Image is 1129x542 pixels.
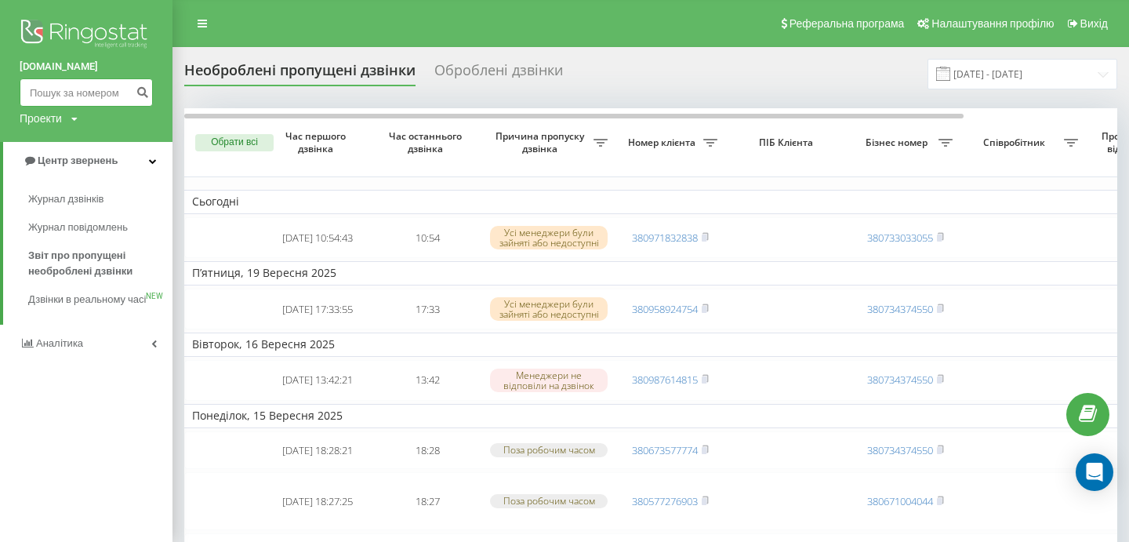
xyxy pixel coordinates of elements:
span: Журнал дзвінків [28,191,103,207]
div: Менеджери не відповіли на дзвінок [490,369,608,392]
div: Поза робочим часом [490,494,608,507]
div: Open Intercom Messenger [1076,453,1113,491]
td: [DATE] 17:33:55 [263,289,372,330]
a: 380733033055 [867,231,933,245]
a: 380734374550 [867,302,933,316]
a: Журнал повідомлень [28,213,172,242]
span: ПІБ Клієнта [739,136,837,149]
a: Дзвінки в реальному часіNEW [28,286,172,314]
td: [DATE] 10:54:43 [263,217,372,259]
a: [DOMAIN_NAME] [20,59,153,75]
span: Бізнес номер [859,136,938,149]
span: Час першого дзвінка [275,130,360,155]
div: Поза робочим часом [490,443,608,457]
a: 380734374550 [867,443,933,457]
a: 380958924754 [632,302,698,316]
td: 18:28 [372,431,482,470]
a: 380987614815 [632,373,698,387]
span: Номер клієнта [623,136,703,149]
img: Ringostat logo [20,16,153,55]
input: Пошук за номером [20,78,153,107]
span: Причина пропуску дзвінка [490,130,594,155]
a: 380734374550 [867,373,933,387]
button: Обрати всі [195,134,274,151]
a: 380673577774 [632,443,698,457]
a: 380971832838 [632,231,698,245]
td: 18:27 [372,472,482,529]
span: Аналiтика [36,337,83,349]
a: Звіт про пропущені необроблені дзвінки [28,242,172,286]
a: Центр звернень [3,142,172,180]
span: Реферальна програма [790,17,905,30]
td: 13:42 [372,360,482,402]
a: Журнал дзвінків [28,185,172,213]
td: 10:54 [372,217,482,259]
div: Усі менеджери були зайняті або недоступні [490,297,608,321]
span: Вихід [1080,17,1108,30]
div: Усі менеджери були зайняті або недоступні [490,226,608,249]
span: Звіт про пропущені необроблені дзвінки [28,248,165,279]
span: Дзвінки в реальному часі [28,292,146,307]
a: 380671004044 [867,494,933,508]
span: Співробітник [968,136,1064,149]
span: Центр звернень [38,155,118,166]
td: 17:33 [372,289,482,330]
div: Проекти [20,111,62,126]
div: Оброблені дзвінки [434,62,563,86]
span: Журнал повідомлень [28,220,128,235]
td: [DATE] 18:27:25 [263,472,372,529]
td: [DATE] 18:28:21 [263,431,372,470]
span: Налаштування профілю [931,17,1054,30]
div: Необроблені пропущені дзвінки [184,62,416,86]
a: 380577276903 [632,494,698,508]
span: Час останнього дзвінка [385,130,470,155]
td: [DATE] 13:42:21 [263,360,372,402]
